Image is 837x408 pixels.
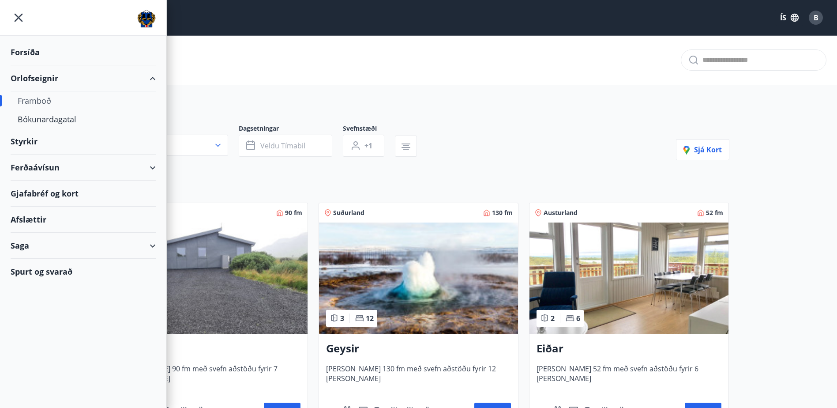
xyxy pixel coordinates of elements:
span: [PERSON_NAME] 52 fm með svefn aðstöðu fyrir 6 [PERSON_NAME] [537,364,721,393]
span: Svefnstæði [343,124,395,135]
button: menu [11,10,26,26]
div: Framboð [18,91,149,110]
div: Gjafabréf og kort [11,181,156,207]
button: ÍS [775,10,803,26]
span: 90 fm [285,208,302,217]
span: +1 [364,141,372,151]
span: 2 [551,314,555,323]
span: Svæði [108,124,239,135]
button: +1 [343,135,384,157]
img: union_logo [137,10,156,27]
span: Austurland [544,208,578,217]
button: B [805,7,826,28]
span: 12 [366,314,374,323]
span: Dagsetningar [239,124,343,135]
button: Allt [108,135,228,156]
span: [PERSON_NAME] 90 fm með svefn aðstöðu fyrir 7 [PERSON_NAME] [116,364,300,393]
div: Saga [11,233,156,259]
button: Veldu tímabil [239,135,332,157]
h3: Geysir [326,341,511,357]
div: Ferðaávísun [11,155,156,181]
div: Forsíða [11,39,156,65]
span: 6 [576,314,580,323]
div: Bókunardagatal [18,110,149,128]
span: Sjá kort [683,145,722,155]
img: Paella dish [319,223,518,334]
span: 3 [340,314,344,323]
h3: Eiðar [537,341,721,357]
span: Suðurland [333,208,364,217]
span: B [814,13,818,23]
div: Spurt og svarað [11,259,156,284]
button: Sjá kort [676,139,729,160]
span: Veldu tímabil [260,141,305,151]
div: Orlofseignir [11,65,156,91]
span: 130 fm [492,208,513,217]
h3: Flúðir [116,341,300,357]
span: 52 fm [706,208,723,217]
img: Paella dish [109,223,308,334]
span: [PERSON_NAME] 130 fm með svefn aðstöðu fyrir 12 [PERSON_NAME] [326,364,511,393]
div: Styrkir [11,128,156,155]
img: Paella dish [529,223,728,334]
div: Afslættir [11,207,156,233]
